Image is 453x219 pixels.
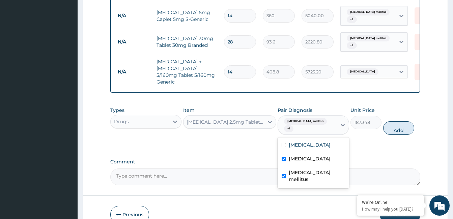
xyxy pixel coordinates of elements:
td: N/A [114,66,153,78]
span: [MEDICAL_DATA] [347,68,378,75]
td: [MEDICAL_DATA] + [MEDICAL_DATA] 5/160mg Tablet 5/160mg Generic [153,55,221,89]
span: + 2 [347,16,357,23]
label: Comment [110,159,420,165]
div: Chat with us now [35,38,113,46]
label: Item [183,107,195,114]
span: [MEDICAL_DATA] mellitus [347,35,390,42]
span: + 1 [284,125,293,132]
label: Unit Price [350,107,375,114]
td: N/A [114,9,153,22]
span: [MEDICAL_DATA] mellitus [284,118,327,125]
div: [MEDICAL_DATA] 2.5mg Tablet 2.5mg S-Generic [187,119,264,125]
textarea: Type your message and hit 'Enter' [3,147,129,170]
label: [MEDICAL_DATA] [289,142,331,148]
img: d_794563401_company_1708531726252_794563401 [12,34,27,51]
span: We're online! [39,66,93,134]
label: Types [110,107,124,113]
td: N/A [114,36,153,48]
p: How may I help you today? [362,206,419,212]
td: [MEDICAL_DATA] 5mg Caplet 5mg S-Generic [153,6,221,26]
label: Pair Diagnosis [278,107,312,114]
span: [MEDICAL_DATA] mellitus [347,9,390,15]
label: [MEDICAL_DATA] mellitus [289,169,345,183]
td: [MEDICAL_DATA] 30mg Tablet 30mg Branded [153,32,221,52]
div: Drugs [114,118,129,125]
div: We're Online! [362,199,419,205]
div: Minimize live chat window [111,3,127,20]
label: [MEDICAL_DATA] [289,155,331,162]
button: Add [383,121,414,135]
span: + 2 [347,42,357,49]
